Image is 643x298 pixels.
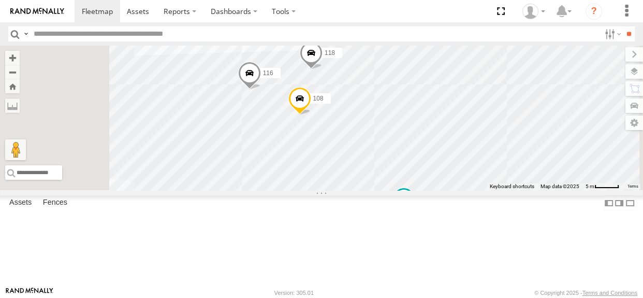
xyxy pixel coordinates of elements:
[625,116,643,130] label: Map Settings
[274,290,314,296] div: Version: 305.01
[519,4,549,19] div: Brandon Hickerson
[601,26,623,41] label: Search Filter Options
[263,69,273,77] span: 116
[22,26,30,41] label: Search Query
[614,195,624,210] label: Dock Summary Table to the Right
[5,79,20,93] button: Zoom Home
[5,139,26,160] button: Drag Pegman onto the map to open Street View
[604,195,614,210] label: Dock Summary Table to the Left
[5,65,20,79] button: Zoom out
[627,185,638,189] a: Terms
[534,290,637,296] div: © Copyright 2025 -
[586,183,594,189] span: 5 m
[313,94,324,102] span: 108
[10,8,64,15] img: rand-logo.svg
[582,290,637,296] a: Terms and Conditions
[625,195,635,210] label: Hide Summary Table
[490,183,534,190] button: Keyboard shortcuts
[5,51,20,65] button: Zoom in
[5,98,20,113] label: Measure
[325,49,335,56] span: 118
[540,183,579,189] span: Map data ©2025
[4,196,37,210] label: Assets
[582,183,622,190] button: Map Scale: 5 m per 44 pixels
[6,288,53,298] a: Visit our Website
[586,3,602,20] i: ?
[38,196,72,210] label: Fences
